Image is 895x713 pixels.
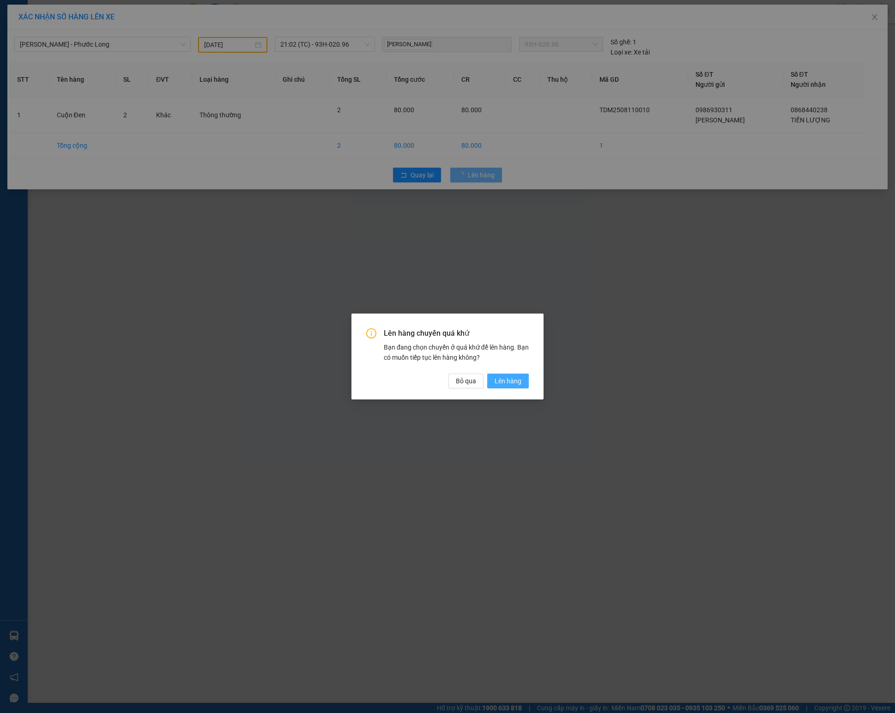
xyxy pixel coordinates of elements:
[384,328,529,338] span: Lên hàng chuyến quá khứ
[366,328,376,338] span: info-circle
[384,342,529,363] div: Bạn đang chọn chuyến ở quá khứ để lên hàng. Bạn có muốn tiếp tục lên hàng không?
[448,374,484,388] button: Bỏ qua
[495,376,521,386] span: Lên hàng
[487,374,529,388] button: Lên hàng
[456,376,476,386] span: Bỏ qua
